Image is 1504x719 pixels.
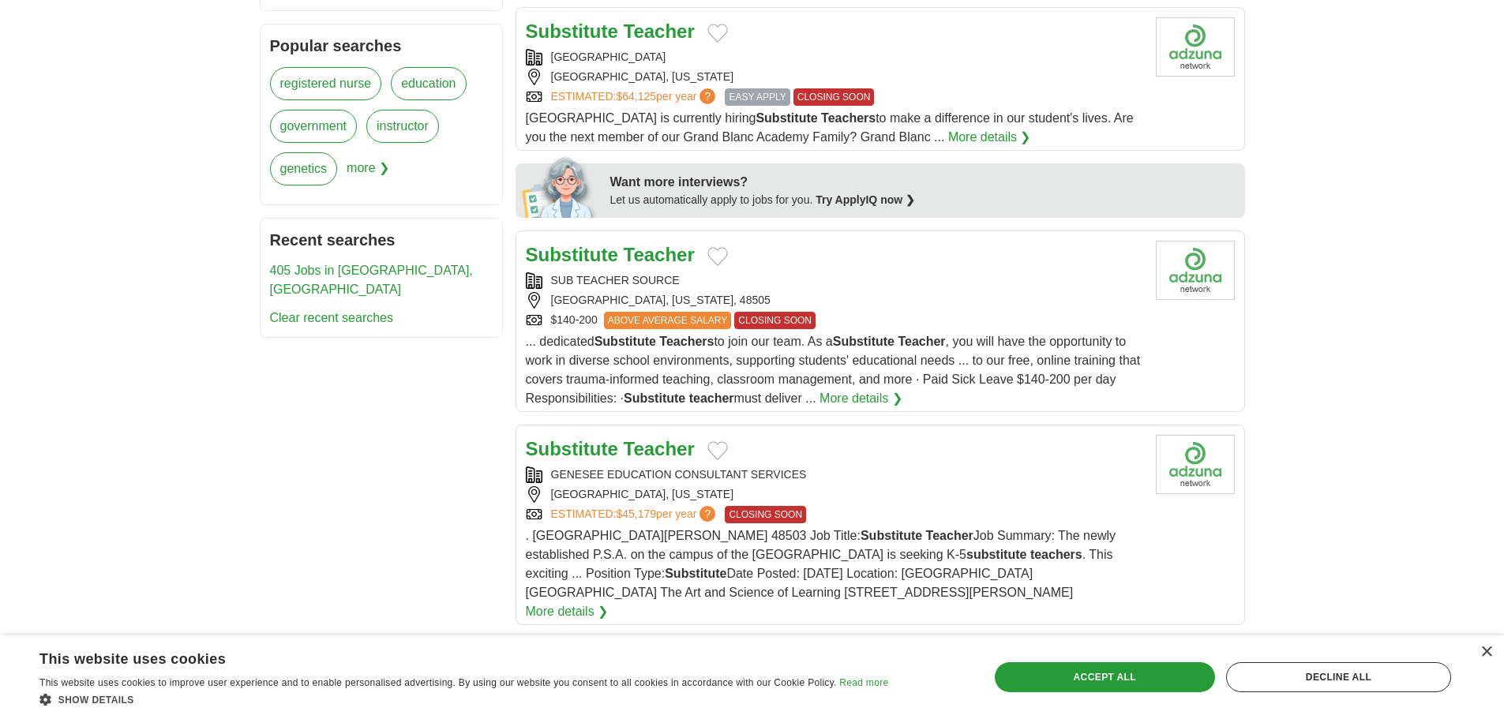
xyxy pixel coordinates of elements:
[1480,646,1492,658] div: Close
[270,311,394,324] a: Clear recent searches
[707,24,728,43] button: Add to favorite jobs
[270,228,493,252] h2: Recent searches
[526,244,695,265] a: Substitute Teacher
[1156,17,1235,77] img: Company logo
[39,677,837,688] span: This website uses cookies to improve user experience and to enable personalised advertising. By u...
[665,567,726,580] strong: Substitute
[734,312,816,329] span: CLOSING SOON
[820,389,902,408] a: More details ❯
[616,507,656,520] span: $45,179
[526,21,618,42] strong: Substitute
[833,335,895,348] strong: Substitute
[526,486,1143,503] div: [GEOGRAPHIC_DATA], [US_STATE]
[526,602,609,621] a: More details ❯
[551,88,719,106] a: ESTIMATED:$64,125per year?
[604,312,732,329] span: ABOVE AVERAGE SALARY
[526,21,695,42] a: Substitute Teacher
[270,152,338,185] a: genetics
[659,335,714,348] strong: Teachers
[699,88,715,104] span: ?
[624,244,695,265] strong: Teacher
[270,67,382,100] a: registered nurse
[526,49,1143,66] div: [GEOGRAPHIC_DATA]
[526,438,695,459] a: Substitute Teacher
[948,128,1031,147] a: More details ❯
[526,312,1143,329] div: $140-200
[699,506,715,522] span: ?
[707,247,728,266] button: Add to favorite jobs
[526,69,1143,85] div: [GEOGRAPHIC_DATA], [US_STATE]
[756,111,817,125] strong: Substitute
[270,34,493,58] h2: Popular searches
[616,90,656,103] span: $64,125
[526,335,1141,405] span: ... dedicated to join our team. As a , you will have the opportunity to work in diverse school en...
[926,529,973,542] strong: Teacher
[58,695,134,706] span: Show details
[610,192,1236,208] div: Let us automatically apply to jobs for you.
[526,466,1143,483] div: GENESEE EDUCATION CONSULTANT SERVICES
[1156,241,1235,300] img: Company logo
[526,111,1134,144] span: [GEOGRAPHIC_DATA] is currently hiring to make a difference in our student's lives. Are you the ne...
[594,335,656,348] strong: Substitute
[1226,662,1451,692] div: Decline all
[1030,548,1082,561] strong: teachers
[707,441,728,460] button: Add to favorite jobs
[1156,435,1235,494] img: Company logo
[526,292,1143,309] div: [GEOGRAPHIC_DATA], [US_STATE], 48505
[816,193,915,206] a: Try ApplyIQ now ❯
[689,391,734,405] strong: teacher
[366,110,439,143] a: instructor
[526,529,1116,599] span: . [GEOGRAPHIC_DATA][PERSON_NAME] 48503 Job Title: Job Summary: The newly established P.S.A. on th...
[821,111,876,125] strong: Teachers
[347,152,389,195] span: more ❯
[725,506,806,523] span: CLOSING SOON
[522,155,598,218] img: apply-iq-scientist.png
[624,21,695,42] strong: Teacher
[526,272,1143,289] div: SUB TEACHER SOURCE
[624,391,685,405] strong: Substitute
[526,244,618,265] strong: Substitute
[39,691,888,707] div: Show details
[793,88,875,106] span: CLOSING SOON
[898,335,945,348] strong: Teacher
[270,264,473,296] a: 405 Jobs in [GEOGRAPHIC_DATA], [GEOGRAPHIC_DATA]
[995,662,1215,692] div: Accept all
[839,677,888,688] a: Read more, opens a new window
[610,173,1236,192] div: Want more interviews?
[966,548,1026,561] strong: substitute
[551,506,719,523] a: ESTIMATED:$45,179per year?
[624,438,695,459] strong: Teacher
[861,529,922,542] strong: Substitute
[526,438,618,459] strong: Substitute
[725,88,790,106] span: EASY APPLY
[391,67,466,100] a: education
[270,110,358,143] a: government
[39,645,849,668] div: This website uses cookies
